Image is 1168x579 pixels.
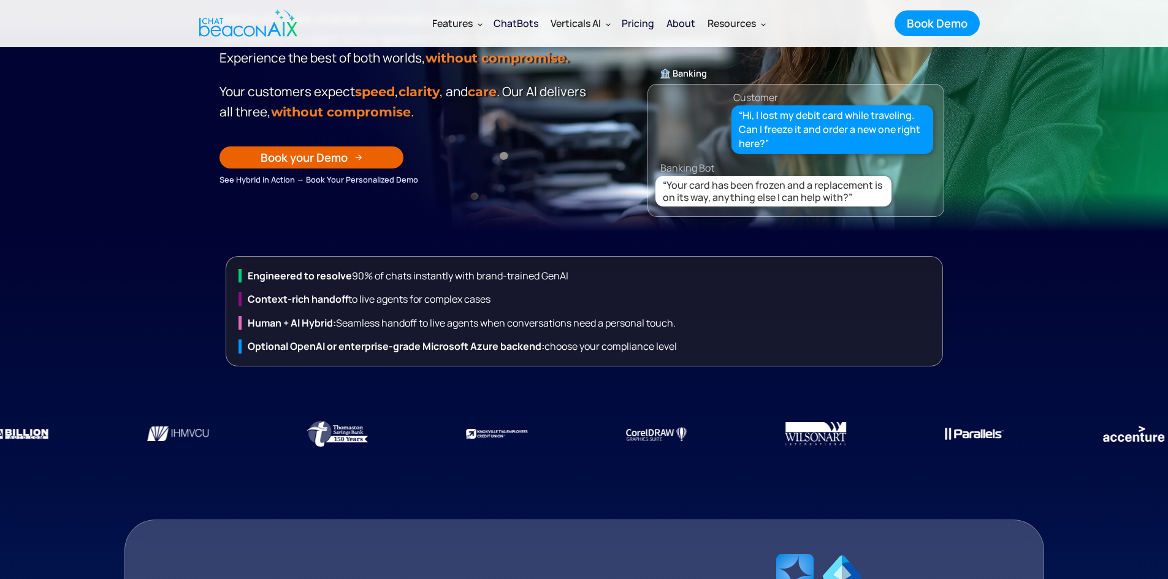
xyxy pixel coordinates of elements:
img: Empeople Credit Union using ChatBeaconAI [142,403,215,464]
img: Dropdown [761,21,766,26]
a: About [660,7,701,39]
img: Thomaston Saving Bankusing ChatBeaconAI [300,403,374,464]
strong: without compromise. [426,50,568,66]
p: Your customers expect , , and . Our Al delivers all three, . [219,81,590,122]
div: ChatBots [494,15,538,32]
div: Pricing [622,15,654,32]
div: “Hi, I lost my debit card while traveling. Can I freeze it and order a new one right here?” [739,108,926,151]
img: Dropdown [606,21,611,26]
div: 🏦 Banking [648,65,944,82]
span: without compromise [271,104,411,119]
img: Arrow [355,154,362,161]
div: See Hybrid in Action → Book Your Personalized Demo [219,173,590,186]
span: clarity [399,84,440,99]
div: Book Demo [907,15,968,31]
strong: speed [355,84,395,99]
img: Dropdown [478,21,483,26]
a: Book your Demo [219,146,403,168]
div: Resources [708,15,756,32]
strong: Engineered to resolve [248,269,352,282]
img: Knoxville Employee Credit Union uses ChatBeacon [460,403,533,464]
strong: Optional OpenAI or enterprise-grade Microsoft Azure backend: [248,339,544,353]
div: Customer [733,89,778,106]
div: Features [432,15,473,32]
div: choose your compliance level [239,339,936,353]
div: Features [426,9,487,38]
div: Seamless handoff to live agents when conversations need a personal touch. [239,316,936,330]
a: Book Demo [895,10,980,36]
strong: Context-rich handoff [248,292,348,306]
div: About [666,15,695,32]
div: Book your Demo [261,149,348,165]
a: Pricing [616,7,660,39]
div: to live agents for complex cases [239,292,936,306]
strong: Human + Al Hybrid: [248,316,336,330]
div: Resources [701,9,771,38]
span: care [468,84,497,99]
div: Verticals AI [551,15,601,32]
div: Verticals AI [544,9,616,38]
div: 90% of chats instantly with brand-trained GenAI [239,269,936,282]
a: ChatBots [487,7,544,39]
a: home [189,2,304,45]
